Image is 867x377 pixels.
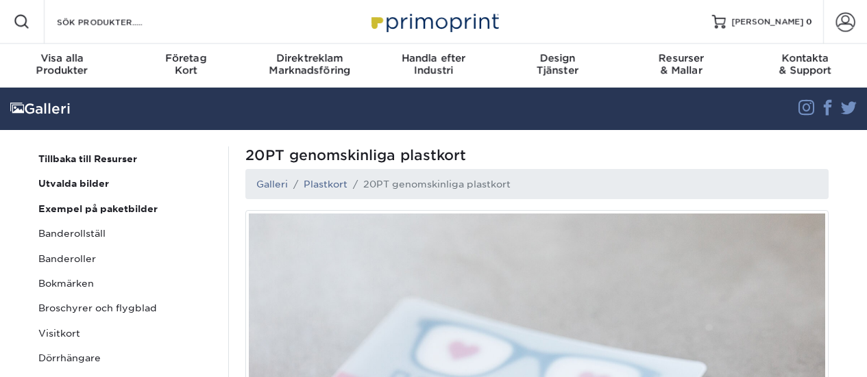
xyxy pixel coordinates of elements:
font: 20PT genomskinliga plastkort [363,179,511,190]
font: Marknadsföring [269,64,350,76]
a: Tillbaka till Resurser [33,146,218,171]
font: Banderoller [38,253,96,264]
a: Kontakta& Support [743,44,867,88]
font: Visitkort [38,328,80,339]
font: Företag [165,52,206,64]
font: Broschyrer och flygblad [38,302,157,313]
input: SÖK PRODUKTER..... [56,14,189,30]
font: Galleri [24,101,71,117]
font: Direktreklam [276,52,343,64]
font: Industri [414,64,453,76]
a: DirektreklamMarknadsföring [247,44,371,88]
font: Bokmärken [38,278,94,289]
a: Utvalda bilder [33,171,218,196]
a: Handla efterIndustri [371,44,496,88]
font: Handla efter [402,52,465,64]
a: Bokmärken [33,271,218,296]
font: Kontakta [781,52,829,64]
font: Design [539,52,575,64]
font: Tjänster [537,64,578,76]
font: Dörrhängare [38,352,101,363]
a: DesignTjänster [496,44,620,88]
font: Utvalda bilder [38,178,109,189]
font: 20PT genomskinliga plastkort [245,146,466,164]
a: Dörrhängare [33,346,218,370]
a: Resurser& Mallar [620,44,744,88]
a: Visitkort [33,321,218,346]
a: Exempel på paketbilder [33,196,218,221]
font: Resurser [659,52,704,64]
a: Banderollställ [33,221,218,246]
a: Banderoller [33,246,218,271]
font: [PERSON_NAME] [731,17,803,27]
font: & Mallar [660,64,702,76]
a: FöretagKort [124,44,248,88]
font: Tillbaka till Resurser [38,153,137,164]
font: Exempel på paketbilder [38,203,158,214]
font: Produkter [36,64,88,76]
font: & Support [779,64,831,76]
img: Primoprint [365,7,502,36]
font: Banderollställ [38,228,106,239]
a: Galleri [256,179,288,190]
font: Kort [175,64,197,76]
a: Broschyrer och flygblad [33,296,218,320]
font: 0 [806,17,812,27]
font: Visa alla [40,52,84,64]
a: Plastkort [304,179,347,190]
